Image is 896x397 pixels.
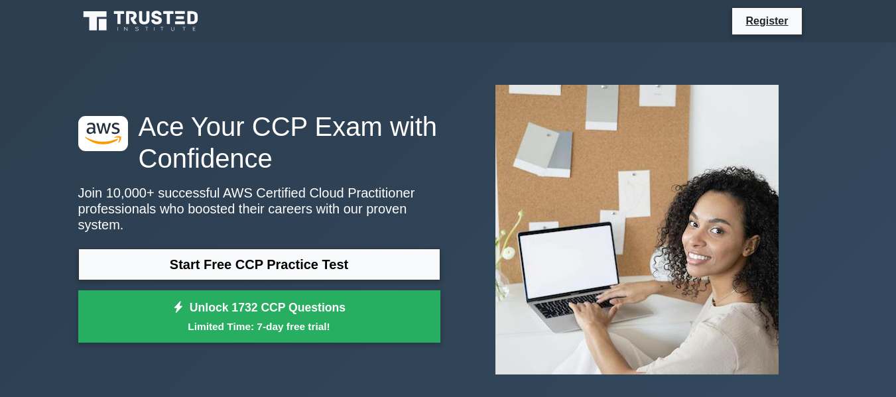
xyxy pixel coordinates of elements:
[737,13,796,29] a: Register
[78,290,440,343] a: Unlock 1732 CCP QuestionsLimited Time: 7-day free trial!
[95,319,424,334] small: Limited Time: 7-day free trial!
[78,249,440,280] a: Start Free CCP Practice Test
[78,111,440,174] h1: Ace Your CCP Exam with Confidence
[78,185,440,233] p: Join 10,000+ successful AWS Certified Cloud Practitioner professionals who boosted their careers ...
